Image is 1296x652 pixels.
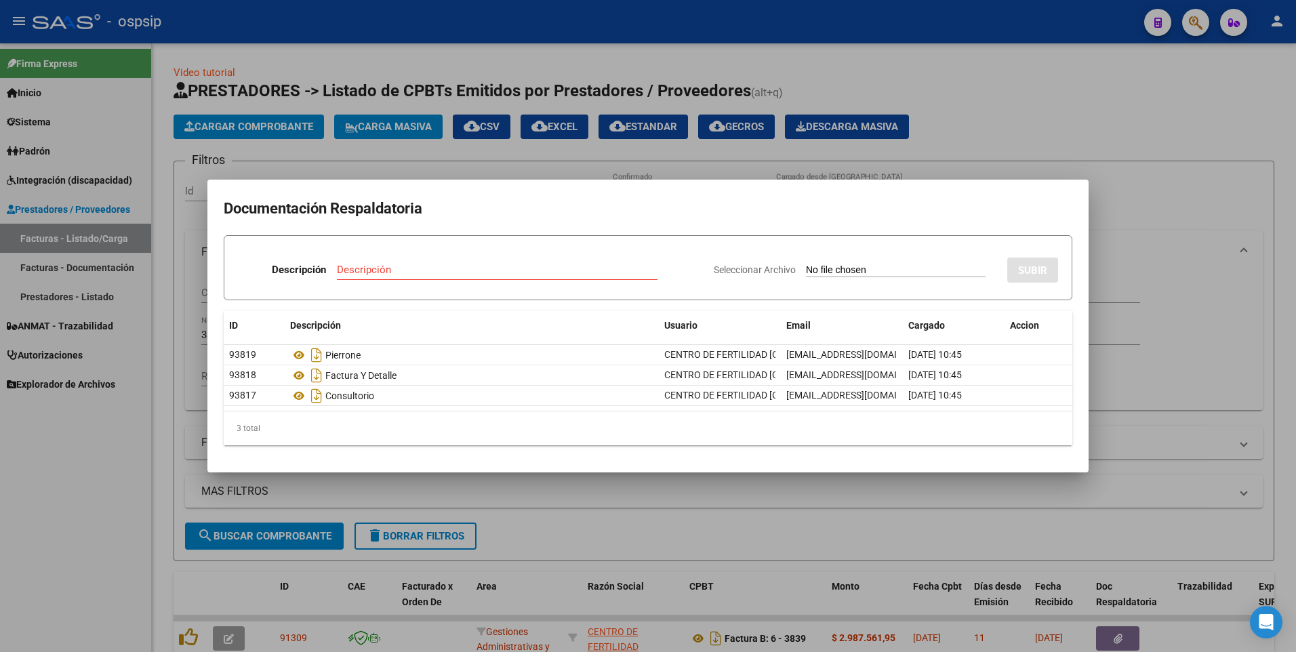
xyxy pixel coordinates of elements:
[781,311,903,340] datatable-header-cell: Email
[786,320,811,331] span: Email
[229,369,256,380] span: 93818
[272,262,326,278] p: Descripción
[229,320,238,331] span: ID
[290,320,341,331] span: Descripción
[664,390,885,401] span: CENTRO DE FERTILIDAD [GEOGRAPHIC_DATA] S.A. .
[786,390,937,401] span: [EMAIL_ADDRESS][DOMAIN_NAME]
[908,390,962,401] span: [DATE] 10:45
[290,365,653,386] div: Factura Y Detalle
[664,320,697,331] span: Usuario
[786,369,937,380] span: [EMAIL_ADDRESS][DOMAIN_NAME]
[908,349,962,360] span: [DATE] 10:45
[786,349,937,360] span: [EMAIL_ADDRESS][DOMAIN_NAME]
[1250,606,1282,638] div: Open Intercom Messenger
[308,344,325,366] i: Descargar documento
[308,365,325,386] i: Descargar documento
[229,390,256,401] span: 93817
[664,369,885,380] span: CENTRO DE FERTILIDAD [GEOGRAPHIC_DATA] S.A. .
[290,385,653,407] div: Consultorio
[903,311,1005,340] datatable-header-cell: Cargado
[659,311,781,340] datatable-header-cell: Usuario
[664,349,885,360] span: CENTRO DE FERTILIDAD [GEOGRAPHIC_DATA] S.A. .
[1007,258,1058,283] button: SUBIR
[908,320,945,331] span: Cargado
[714,264,796,275] span: Seleccionar Archivo
[1010,320,1039,331] span: Accion
[1018,264,1047,277] span: SUBIR
[224,311,285,340] datatable-header-cell: ID
[224,196,1072,222] h2: Documentación Respaldatoria
[229,349,256,360] span: 93819
[908,369,962,380] span: [DATE] 10:45
[308,385,325,407] i: Descargar documento
[290,344,653,366] div: Pierrone
[285,311,659,340] datatable-header-cell: Descripción
[224,411,1072,445] div: 3 total
[1005,311,1072,340] datatable-header-cell: Accion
